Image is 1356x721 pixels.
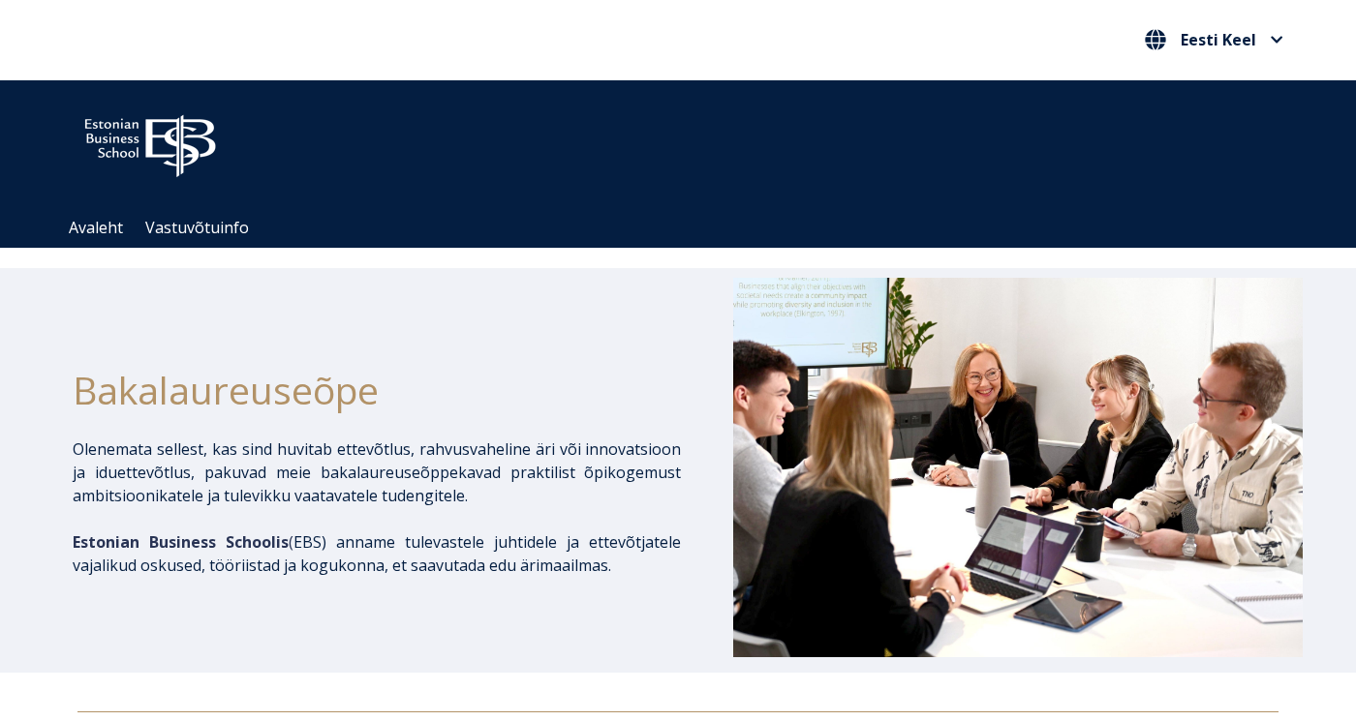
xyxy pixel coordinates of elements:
div: Navigation Menu [58,208,1317,248]
h1: Bakalaureuseõpe [73,361,681,418]
p: EBS) anname tulevastele juhtidele ja ettevõtjatele vajalikud oskused, tööriistad ja kogukonna, et... [73,530,681,577]
button: Eesti Keel [1140,24,1288,55]
span: ( [73,531,293,553]
p: Olenemata sellest, kas sind huvitab ettevõtlus, rahvusvaheline äri või innovatsioon ja iduettevõt... [73,437,681,507]
img: Bakalaureusetudengid [733,278,1303,657]
a: Vastuvõtuinfo [145,217,249,238]
img: ebs_logo2016_white [68,100,232,183]
span: Eesti Keel [1181,32,1256,47]
nav: Vali oma keel [1140,24,1288,56]
a: Avaleht [69,217,123,238]
span: Estonian Business Schoolis [73,531,289,553]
